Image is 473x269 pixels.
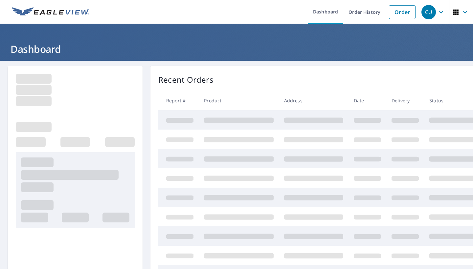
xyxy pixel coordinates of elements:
[421,5,436,19] div: CU
[158,91,199,110] th: Report #
[199,91,279,110] th: Product
[386,91,424,110] th: Delivery
[158,74,214,86] p: Recent Orders
[349,91,386,110] th: Date
[12,7,89,17] img: EV Logo
[279,91,349,110] th: Address
[389,5,416,19] a: Order
[8,42,465,56] h1: Dashboard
